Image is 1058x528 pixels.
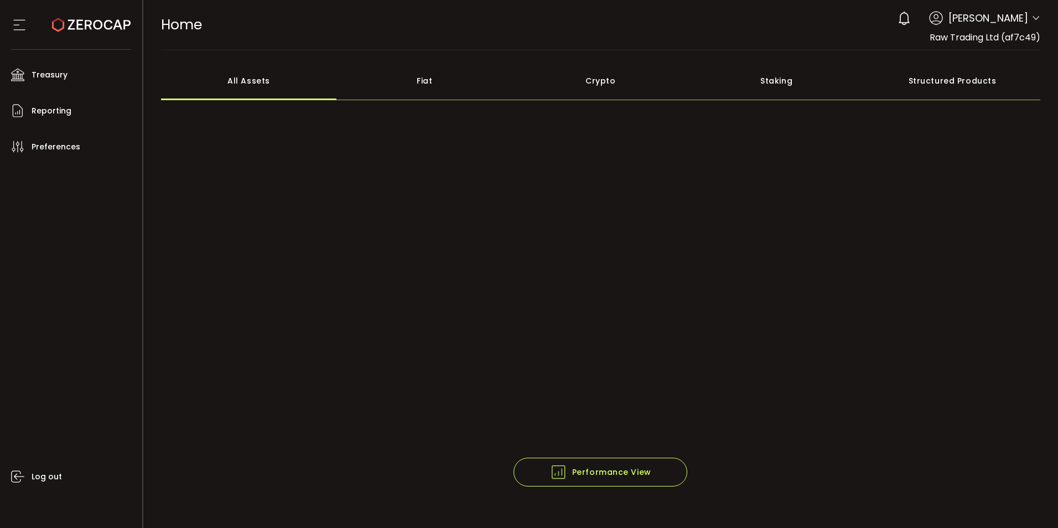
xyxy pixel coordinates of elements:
[512,61,688,100] div: Crypto
[32,103,71,119] span: Reporting
[948,11,1028,25] span: [PERSON_NAME]
[161,61,337,100] div: All Assets
[864,61,1040,100] div: Structured Products
[930,31,1040,44] span: Raw Trading Ltd (af7c49)
[32,139,80,155] span: Preferences
[688,61,864,100] div: Staking
[336,61,512,100] div: Fiat
[550,464,651,480] span: Performance View
[161,15,202,34] span: Home
[32,67,68,83] span: Treasury
[32,469,62,485] span: Log out
[514,458,687,486] button: Performance View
